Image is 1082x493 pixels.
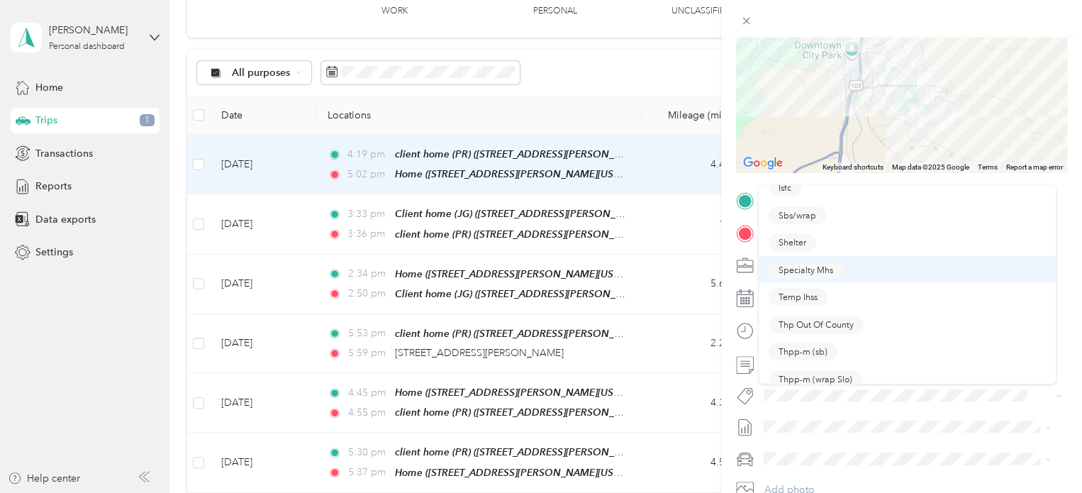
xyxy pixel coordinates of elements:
[779,318,854,331] span: Thp Out Of County
[769,343,837,360] button: Thpp-m (sb)
[740,154,786,172] img: Google
[740,154,786,172] a: Open this area in Google Maps (opens a new window)
[779,263,833,276] span: Specialty Mhs
[769,261,843,279] button: Specialty Mhs
[1006,163,1063,171] a: Report a map error
[779,182,791,194] span: Isfc
[769,233,816,251] button: Shelter
[978,163,998,171] a: Terms (opens in new tab)
[769,179,801,196] button: Isfc
[769,206,826,224] button: Sbs/wrap
[769,370,862,388] button: Thpp-m (wrap Slo)
[769,316,864,333] button: Thp Out Of County
[779,345,827,358] span: Thpp-m (sb)
[779,236,806,249] span: Shelter
[822,162,883,172] button: Keyboard shortcuts
[769,288,827,306] button: Temp Ihss
[779,372,852,385] span: Thpp-m (wrap Slo)
[1003,414,1082,493] iframe: Everlance-gr Chat Button Frame
[779,209,816,221] span: Sbs/wrap
[892,163,969,171] span: Map data ©2025 Google
[779,291,818,304] span: Temp Ihss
